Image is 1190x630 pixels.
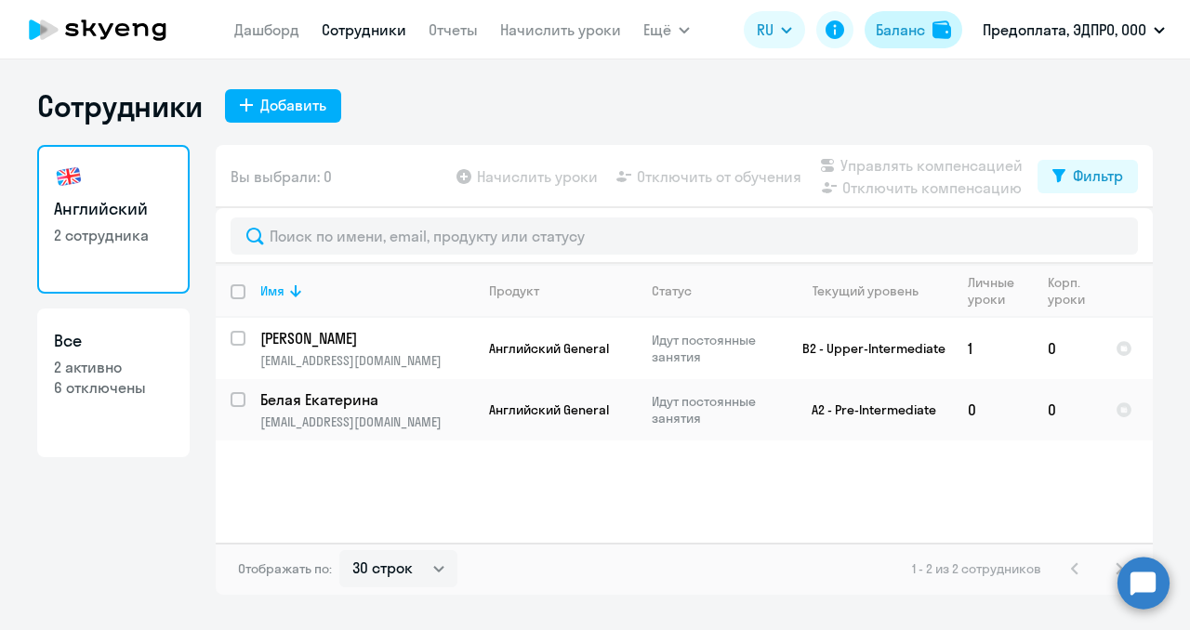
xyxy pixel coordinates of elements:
p: [EMAIL_ADDRESS][DOMAIN_NAME] [260,413,473,430]
img: english [54,162,84,191]
td: B2 - Upper-Intermediate [780,318,953,379]
h3: Все [54,329,173,353]
p: Белая Екатерина [260,389,470,410]
a: Сотрудники [322,20,406,39]
div: Имя [260,282,284,299]
div: Добавить [260,94,326,116]
p: 6 отключены [54,377,173,398]
div: Продукт [489,282,636,299]
td: 0 [1033,318,1101,379]
td: A2 - Pre-Intermediate [780,379,953,440]
p: [PERSON_NAME] [260,328,470,348]
span: Английский General [489,401,609,418]
a: Отчеты [429,20,478,39]
a: Начислить уроки [500,20,621,39]
span: Английский General [489,340,609,357]
a: Дашборд [234,20,299,39]
input: Поиск по имени, email, продукту или статусу [231,217,1138,255]
a: [PERSON_NAME] [260,328,473,348]
span: Ещё [643,19,671,41]
p: 2 сотрудника [54,225,173,245]
td: 1 [953,318,1033,379]
span: Вы выбрали: 0 [231,165,332,188]
div: Статус [652,282,779,299]
div: Имя [260,282,473,299]
div: Статус [652,282,692,299]
div: Личные уроки [968,274,1020,308]
p: Идут постоянные занятия [652,332,779,365]
img: balance [932,20,951,39]
button: Ещё [643,11,690,48]
span: RU [757,19,773,41]
button: RU [744,11,805,48]
div: Баланс [876,19,925,41]
a: Все2 активно6 отключены [37,308,190,457]
div: Корп. уроки [1048,274,1088,308]
a: Английский2 сотрудника [37,145,190,294]
td: 0 [1033,379,1101,440]
button: Балансbalance [865,11,962,48]
td: 0 [953,379,1033,440]
div: Продукт [489,282,539,299]
p: 2 активно [54,357,173,377]
h3: Английский [54,197,173,221]
div: Корп. уроки [1048,274,1100,308]
div: Фильтр [1073,164,1123,187]
p: [EMAIL_ADDRESS][DOMAIN_NAME] [260,352,473,369]
h1: Сотрудники [37,87,203,125]
span: Отображать по: [238,560,332,577]
a: Белая Екатерина [260,389,473,410]
div: Текущий уровень [813,282,919,299]
button: Предоплата, ЭДПРО, ООО [973,7,1174,52]
div: Текущий уровень [795,282,952,299]
button: Добавить [225,89,341,123]
span: 1 - 2 из 2 сотрудников [912,560,1041,577]
div: Личные уроки [968,274,1032,308]
p: Идут постоянные занятия [652,393,779,427]
button: Фильтр [1038,160,1138,193]
p: Предоплата, ЭДПРО, ООО [983,19,1146,41]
